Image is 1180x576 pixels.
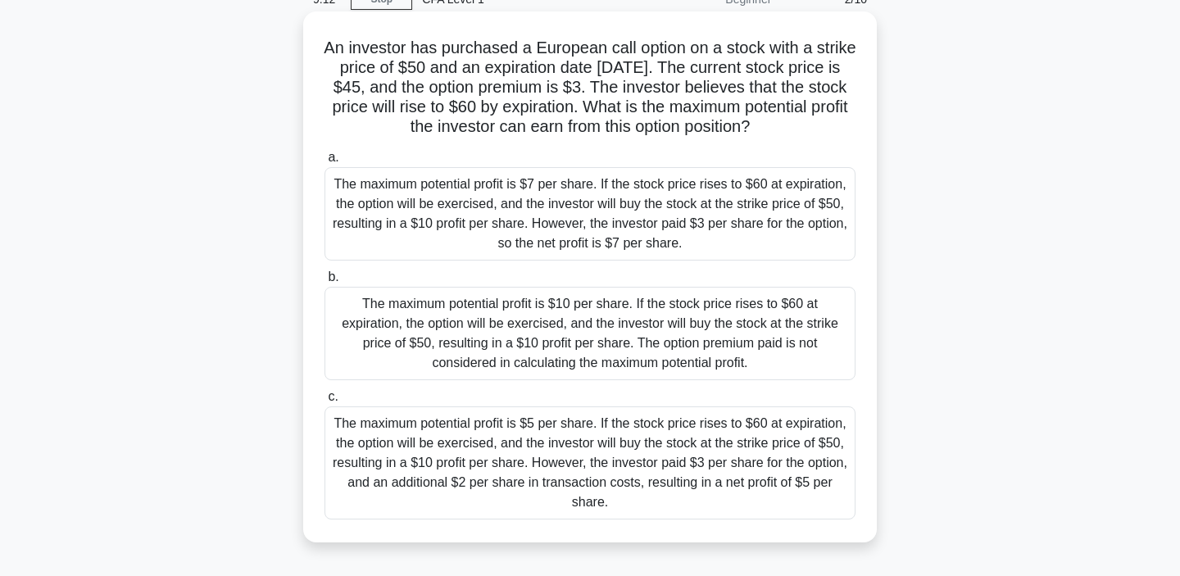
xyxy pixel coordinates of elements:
h5: An investor has purchased a European call option on a stock with a strike price of $50 and an exp... [323,38,857,138]
div: The maximum potential profit is $10 per share. If the stock price rises to $60 at expiration, the... [324,287,855,380]
div: The maximum potential profit is $5 per share. If the stock price rises to $60 at expiration, the ... [324,406,855,519]
div: The maximum potential profit is $7 per share. If the stock price rises to $60 at expiration, the ... [324,167,855,261]
span: c. [328,389,338,403]
span: b. [328,270,338,283]
span: a. [328,150,338,164]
